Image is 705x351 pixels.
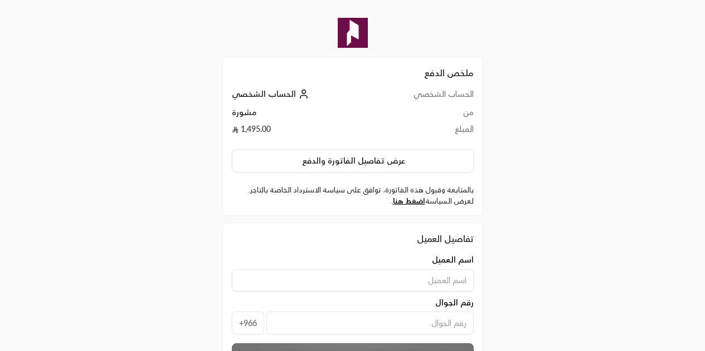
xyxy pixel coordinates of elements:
[232,66,474,80] h2: ملخص الدفع
[369,107,474,123] td: من
[232,312,264,334] span: +966
[369,88,474,107] td: الحساب الشخصي
[232,89,312,98] a: الحساب الشخصي
[435,297,474,308] span: رقم الجوال
[232,269,474,291] input: اسم العميل
[232,185,474,206] label: بالمتابعة وقبول هذه الفاتورة، توافق على سياسة الاسترداد الخاصة بالتاجر. لعرض السياسة .
[232,107,369,123] td: مشورة
[232,149,474,172] button: عرض تفاصيل الفاتورة والدفع
[338,18,368,48] img: Company Logo
[369,123,474,140] td: المبلغ
[432,254,474,265] span: اسم العميل
[266,312,474,334] input: رقم الجوال
[393,196,425,205] a: اضغط هنا
[232,123,369,140] td: 1,495.00
[232,89,296,98] span: الحساب الشخصي
[232,232,474,245] div: تفاصيل العميل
